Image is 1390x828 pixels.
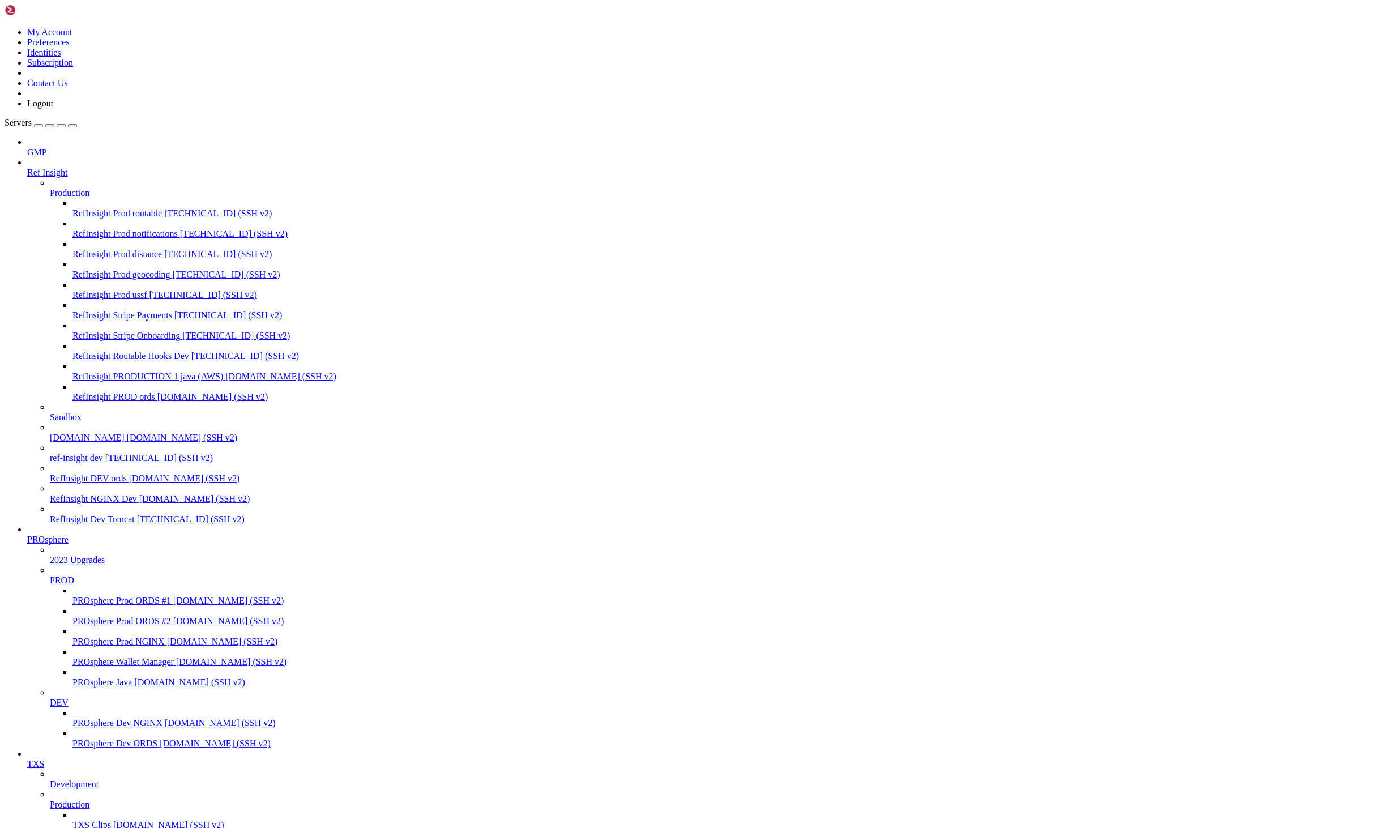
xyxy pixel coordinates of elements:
li: PROsphere Wallet Manager [DOMAIN_NAME] (SSH v2) [72,647,1385,667]
span: RefInsight DEV ords [50,473,127,483]
span: RefInsight Prod distance [72,249,162,259]
span: [DOMAIN_NAME] [50,433,125,442]
span: [TECHNICAL_ID] (SSH v2) [164,208,272,218]
a: ref-insight dev [TECHNICAL_ID] (SSH v2) [50,453,1385,463]
a: My Account [27,27,72,37]
span: Servers [5,118,32,127]
li: DEV [50,688,1385,749]
span: [TECHNICAL_ID] (SSH v2) [172,270,280,279]
span: RefInsight Prod notifications [72,229,178,238]
span: PROsphere Dev ORDS [72,739,157,748]
li: RefInsight Prod geocoding [TECHNICAL_ID] (SSH v2) [72,259,1385,280]
span: 2023 Upgrades [50,555,105,565]
li: PROsphere Dev NGINX [DOMAIN_NAME] (SSH v2) [72,708,1385,728]
a: RefInsight Stripe Onboarding [TECHNICAL_ID] (SSH v2) [72,331,1385,341]
li: RefInsight Dev Tomcat [TECHNICAL_ID] (SSH v2) [50,504,1385,524]
li: PROD [50,565,1385,688]
li: Production [50,178,1385,402]
span: [DOMAIN_NAME] (SSH v2) [176,657,287,667]
span: Sandbox [50,412,82,422]
a: GMP [27,147,1385,157]
li: RefInsight Routable Hooks Dev [TECHNICAL_ID] (SSH v2) [72,341,1385,361]
li: RefInsight Prod notifications [TECHNICAL_ID] (SSH v2) [72,219,1385,239]
span: PROsphere Prod ORDS #2 [72,616,171,626]
li: PROsphere Prod ORDS #2 [DOMAIN_NAME] (SSH v2) [72,606,1385,626]
span: RefInsight PRODUCTION 1 java (AWS) [72,372,223,381]
li: ref-insight dev [TECHNICAL_ID] (SSH v2) [50,443,1385,463]
a: Sandbox [50,412,1385,422]
span: [DOMAIN_NAME] (SSH v2) [129,473,240,483]
li: RefInsight Prod distance [TECHNICAL_ID] (SSH v2) [72,239,1385,259]
a: RefInsight Prod distance [TECHNICAL_ID] (SSH v2) [72,249,1385,259]
span: [TECHNICAL_ID] (SSH v2) [137,514,245,524]
a: Production [50,188,1385,198]
span: [DOMAIN_NAME] (SSH v2) [167,637,278,646]
span: [DOMAIN_NAME] (SSH v2) [225,372,336,381]
span: [TECHNICAL_ID] (SSH v2) [180,229,288,238]
a: RefInsight NGINX Dev [DOMAIN_NAME] (SSH v2) [50,494,1385,504]
span: [TECHNICAL_ID] (SSH v2) [164,249,272,259]
a: PROsphere Prod NGINX [DOMAIN_NAME] (SSH v2) [72,637,1385,647]
span: [TECHNICAL_ID] (SSH v2) [149,290,257,300]
a: TXS [27,759,1385,769]
li: RefInsight Prod ussf [TECHNICAL_ID] (SSH v2) [72,280,1385,300]
a: [DOMAIN_NAME] [DOMAIN_NAME] (SSH v2) [50,433,1385,443]
span: RefInsight Dev Tomcat [50,514,135,524]
a: PROsphere Dev ORDS [DOMAIN_NAME] (SSH v2) [72,739,1385,749]
span: PROsphere Prod NGINX [72,637,165,646]
a: RefInsight Prod geocoding [TECHNICAL_ID] (SSH v2) [72,270,1385,280]
span: PROsphere [27,535,69,544]
a: Identities [27,48,61,57]
li: PROsphere Java [DOMAIN_NAME] (SSH v2) [72,667,1385,688]
a: RefInsight Routable Hooks Dev [TECHNICAL_ID] (SSH v2) [72,351,1385,361]
li: Development [50,769,1385,789]
a: Preferences [27,37,70,47]
span: [DOMAIN_NAME] (SSH v2) [134,677,245,687]
li: 2023 Upgrades [50,545,1385,565]
li: RefInsight NGINX Dev [DOMAIN_NAME] (SSH v2) [50,484,1385,504]
span: PROD [50,575,74,585]
span: Development [50,779,99,789]
span: RefInsight Prod routable [72,208,162,218]
a: Production [50,800,1385,810]
a: Ref Insight [27,168,1385,178]
span: [DOMAIN_NAME] (SSH v2) [165,718,276,728]
a: PROsphere Prod ORDS #2 [DOMAIN_NAME] (SSH v2) [72,616,1385,626]
a: RefInsight Prod routable [TECHNICAL_ID] (SSH v2) [72,208,1385,219]
a: Contact Us [27,78,68,88]
a: RefInsight Stripe Payments [TECHNICAL_ID] (SSH v2) [72,310,1385,321]
li: PROsphere Dev ORDS [DOMAIN_NAME] (SSH v2) [72,728,1385,749]
a: PROsphere Dev NGINX [DOMAIN_NAME] (SSH v2) [72,718,1385,728]
li: GMP [27,137,1385,157]
span: [TECHNICAL_ID] (SSH v2) [182,331,290,340]
span: DEV [50,698,69,707]
li: Sandbox [50,402,1385,422]
a: RefInsight DEV ords [DOMAIN_NAME] (SSH v2) [50,473,1385,484]
a: RefInsight Dev Tomcat [TECHNICAL_ID] (SSH v2) [50,514,1385,524]
span: [TECHNICAL_ID] (SSH v2) [174,310,282,320]
span: [TECHNICAL_ID] (SSH v2) [105,453,213,463]
li: PROsphere [27,524,1385,749]
span: [DOMAIN_NAME] (SSH v2) [157,392,268,402]
li: RefInsight PRODUCTION 1 java (AWS) [DOMAIN_NAME] (SSH v2) [72,361,1385,382]
span: RefInsight PROD ords [72,392,155,402]
li: RefInsight PROD ords [DOMAIN_NAME] (SSH v2) [72,382,1385,402]
a: Servers [5,118,77,127]
a: PROD [50,575,1385,586]
span: RefInsight Stripe Payments [72,310,172,320]
span: [DOMAIN_NAME] (SSH v2) [173,596,284,605]
span: RefInsight Prod geocoding [72,270,170,279]
span: [TECHNICAL_ID] (SSH v2) [191,351,299,361]
a: PROsphere Wallet Manager [DOMAIN_NAME] (SSH v2) [72,657,1385,667]
a: Logout [27,99,53,108]
span: PROsphere Dev NGINX [72,718,162,728]
li: PROsphere Prod ORDS #1 [DOMAIN_NAME] (SSH v2) [72,586,1385,606]
span: TXS [27,759,44,769]
span: Production [50,188,89,198]
a: PROsphere [27,535,1385,545]
span: Production [50,800,89,809]
a: RefInsight Prod ussf [TECHNICAL_ID] (SSH v2) [72,290,1385,300]
li: RefInsight Stripe Onboarding [TECHNICAL_ID] (SSH v2) [72,321,1385,341]
span: [DOMAIN_NAME] (SSH v2) [127,433,238,442]
span: [DOMAIN_NAME] (SSH v2) [173,616,284,626]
